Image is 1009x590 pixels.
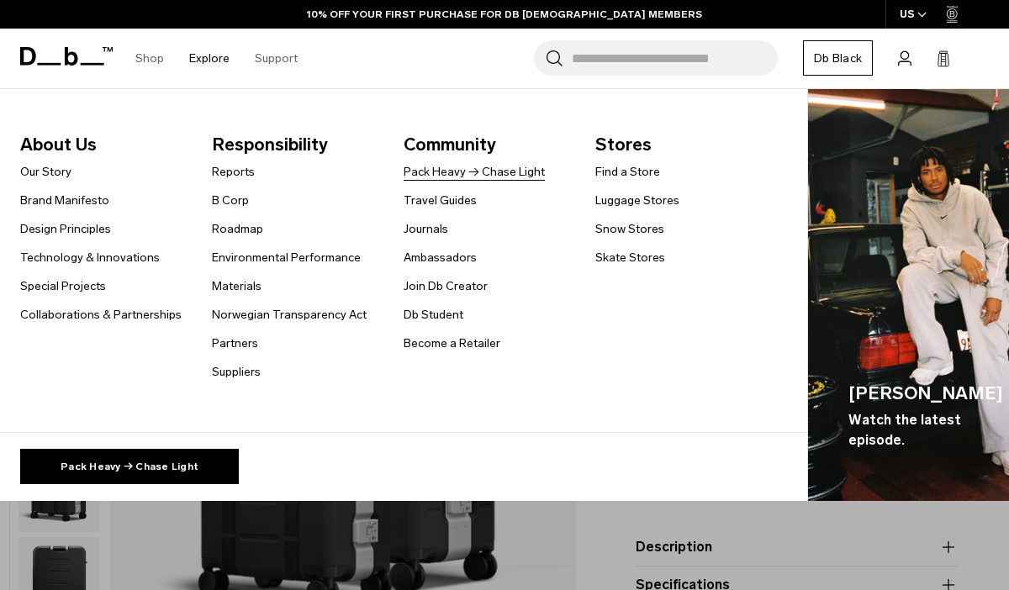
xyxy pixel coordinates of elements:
a: Suppliers [212,363,261,381]
span: About Us [20,131,203,158]
span: Stores [595,131,779,158]
a: Ambassadors [404,249,477,266]
img: Db [808,89,1009,502]
a: Pack Heavy → Chase Light [404,163,545,181]
a: Partners [212,335,258,352]
a: B Corp [212,192,249,209]
a: Environmental Performance [212,249,361,266]
nav: Main Navigation [123,29,310,88]
a: Travel Guides [404,192,477,209]
a: Skate Stores [595,249,665,266]
a: Our Story [20,163,71,181]
a: 10% OFF YOUR FIRST PURCHASE FOR DB [DEMOGRAPHIC_DATA] MEMBERS [307,7,702,22]
a: Find a Store [595,163,660,181]
a: Materials [212,277,261,295]
a: Design Principles [20,220,111,238]
a: Collaborations & Partnerships [20,306,182,324]
span: [PERSON_NAME] [848,380,1003,407]
a: Snow Stores [595,220,664,238]
a: Become a Retailer [404,335,500,352]
a: Shop [135,29,164,88]
span: Watch the latest episode. [848,410,1003,450]
a: Db Black [803,40,873,76]
a: Brand Manifesto [20,192,109,209]
a: Special Projects [20,277,106,295]
a: Luggage Stores [595,192,679,209]
a: Journals [404,220,448,238]
a: Technology & Innovations [20,249,160,266]
a: Norwegian Transparency Act [212,306,367,324]
a: Pack Heavy → Chase Light [20,449,239,484]
span: Community [404,131,587,158]
a: [PERSON_NAME] Watch the latest episode. Db [808,89,1009,502]
span: Responsibility [212,131,395,158]
a: Roadmap [212,220,263,238]
a: Db Student [404,306,463,324]
a: Join Db Creator [404,277,488,295]
a: Reports [212,163,255,181]
a: Explore [189,29,230,88]
a: Support [255,29,298,88]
